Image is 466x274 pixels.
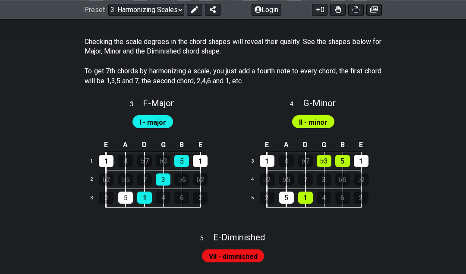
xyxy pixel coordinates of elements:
div: ♭3 [156,155,170,167]
div: 1 [193,155,208,167]
div: 7 [298,173,313,186]
div: 4 [317,192,331,204]
span: First enable full edit mode to edit [299,116,327,129]
p: To get 7th chords by harmonizing a scale, you just add a fourth note to every chord, the first ch... [85,66,381,86]
td: E [257,138,277,152]
div: 6 [335,192,350,204]
div: ♭7 [298,155,313,167]
div: 3 [156,173,170,186]
div: 5 [335,155,350,167]
td: 3 [85,189,106,208]
div: ♭5 [118,173,133,186]
div: 2 [354,192,368,204]
td: G [315,138,333,152]
div: 3 [317,173,331,186]
div: ♭3 [317,155,331,167]
button: Create image [366,3,382,16]
div: 6 [174,192,189,204]
td: A [277,138,296,152]
button: Toggle Dexterity for all fretkits [330,3,346,16]
td: A [116,138,135,152]
div: ♭2 [354,173,368,186]
td: 5 [246,189,267,208]
div: 1 [137,192,152,204]
div: ♭6 [335,173,350,186]
div: 2 [260,192,274,204]
div: 5 [118,192,133,204]
div: 2 [193,192,208,204]
span: First enable full edit mode to edit [139,116,166,129]
span: 3 . [130,100,143,109]
button: Edit Preset [187,3,202,16]
div: ♭2 [99,173,113,186]
div: 4 [118,155,133,167]
td: E [352,138,370,152]
td: D [135,138,154,152]
button: 0 [312,3,327,16]
span: E - Diminished [213,232,265,243]
span: G - Minor [303,98,336,108]
div: ♭2 [193,173,208,186]
div: ♭2 [260,173,274,186]
td: E [191,138,210,152]
div: 5 [279,192,294,204]
div: ♭6 [174,173,189,186]
button: Share Preset [205,3,220,16]
td: B [333,138,352,152]
div: 1 [298,192,313,204]
div: 4 [156,192,170,204]
div: 1 [260,155,274,167]
div: ♭5 [279,173,294,186]
span: 5 . [200,234,213,243]
span: F - Major [143,98,174,108]
td: E [96,138,116,152]
div: 2 [99,192,113,204]
td: 2 [85,170,106,189]
span: Preset [84,6,105,14]
td: G [154,138,173,152]
div: 1 [354,155,368,167]
td: D [296,138,315,152]
div: ♭7 [137,155,152,167]
td: 1 [85,152,106,170]
p: Checking the scale degrees in the chord shapes will reveal their quality. See the shapes below fo... [85,37,381,57]
div: 7 [137,173,152,186]
td: B [173,138,191,152]
td: 4 [246,170,267,189]
span: 4 . [290,100,303,109]
div: 4 [279,155,294,167]
button: Login [252,3,281,16]
select: Preset [108,3,184,16]
td: 3 [246,152,267,170]
div: 5 [174,155,189,167]
button: Print [348,3,364,16]
span: First enable full edit mode to edit [209,250,258,263]
div: 1 [99,155,113,167]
